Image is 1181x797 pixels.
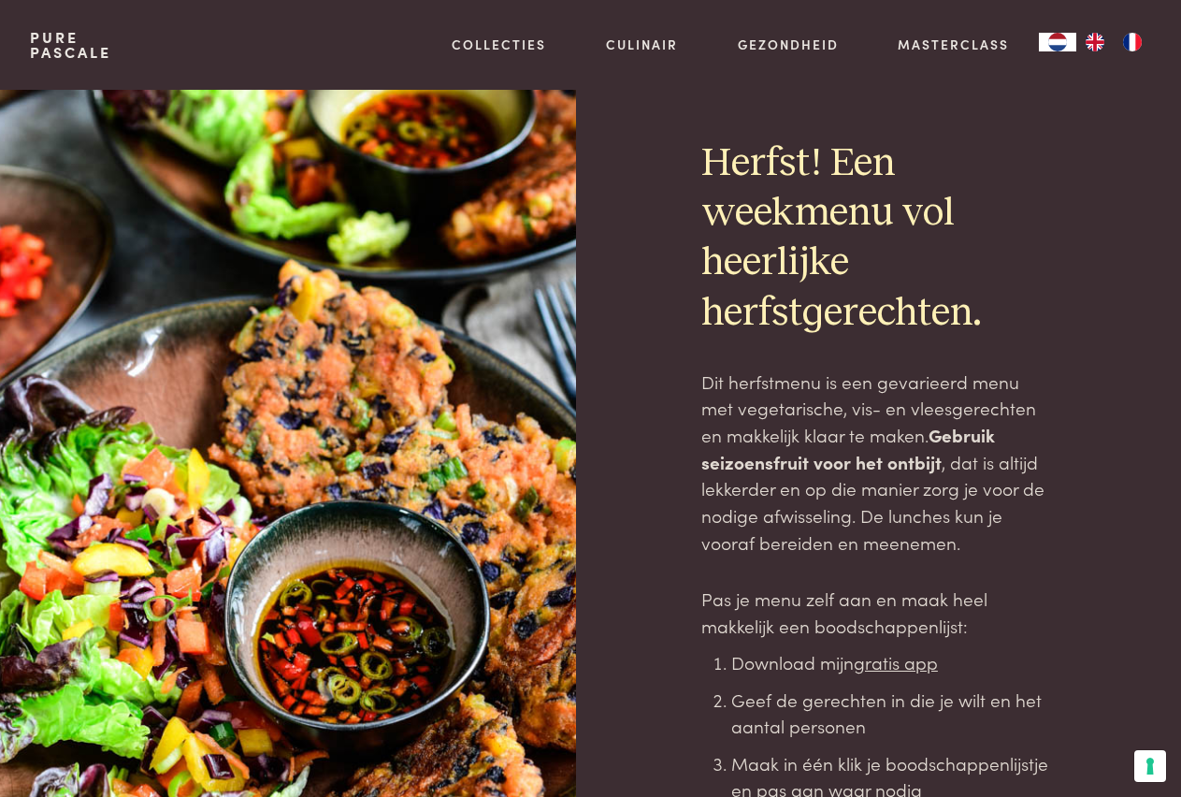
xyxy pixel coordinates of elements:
a: Culinair [606,35,678,54]
a: Masterclass [898,35,1009,54]
p: Pas je menu zelf aan en maak heel makkelijk een boodschappenlijst: [701,586,1056,639]
a: Collecties [452,35,546,54]
li: Geef de gerechten in die je wilt en het aantal personen [731,687,1056,740]
div: Language [1039,33,1076,51]
a: EN [1076,33,1114,51]
aside: Language selected: Nederlands [1039,33,1151,51]
li: Download mijn [731,649,1056,676]
p: Dit herfstmenu is een gevarieerd menu met vegetarische, vis- en vleesgerechten en makkelijk klaar... [701,369,1056,557]
a: FR [1114,33,1151,51]
a: gratis app [854,649,938,674]
h2: Herfst! Een weekmenu vol heerlijke herfstgerechten. [701,139,1056,339]
a: Gezondheid [738,35,839,54]
a: NL [1039,33,1076,51]
ul: Language list [1076,33,1151,51]
button: Uw voorkeuren voor toestemming voor trackingtechnologieën [1134,750,1166,782]
strong: Gebruik seizoensfruit voor het ontbijt [701,422,995,474]
a: PurePascale [30,30,111,60]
